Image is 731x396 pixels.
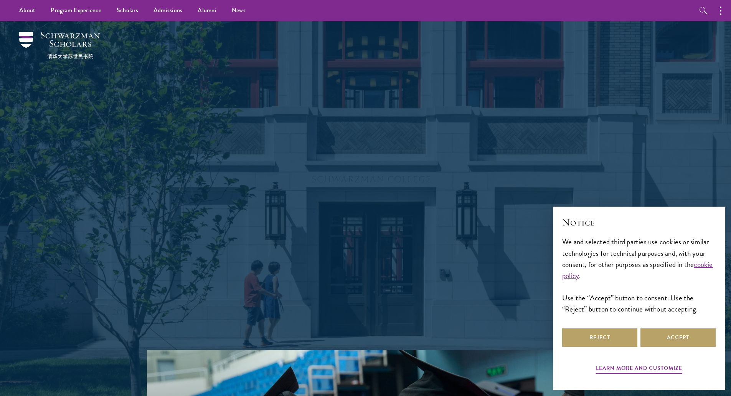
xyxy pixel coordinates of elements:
[562,236,716,314] div: We and selected third parties use cookies or similar technologies for technical purposes and, wit...
[562,328,637,347] button: Reject
[562,216,716,229] h2: Notice
[19,32,100,59] img: Schwarzman Scholars
[640,328,716,347] button: Accept
[562,259,713,281] a: cookie policy
[596,363,682,375] button: Learn more and customize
